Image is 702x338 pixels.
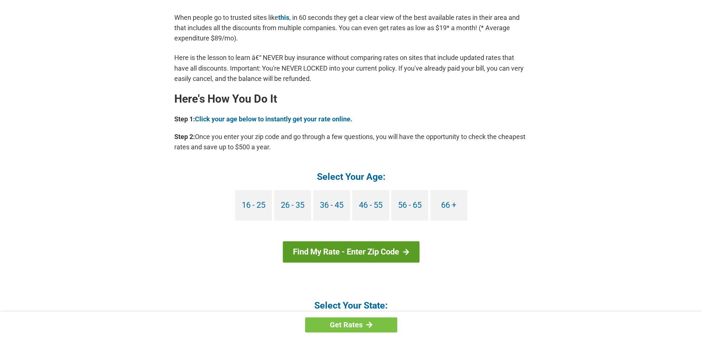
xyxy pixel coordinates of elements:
a: Click your age below to instantly get your rate online. [195,115,352,123]
p: When people go to trusted sites like , in 60 seconds they get a clear view of the best available ... [174,13,528,43]
b: Step 1: [174,115,195,123]
a: 46 - 55 [352,190,389,221]
a: 26 - 35 [274,190,311,221]
p: Here is the lesson to learn â€“ NEVER buy insurance without comparing rates on sites that include... [174,53,528,83]
a: 36 - 45 [313,190,350,221]
p: Once you enter your zip code and go through a few questions, you will have the opportunity to che... [174,132,528,152]
b: Step 2: [174,133,195,140]
h4: Select Your State: [174,299,528,312]
a: 66 + [430,190,467,221]
a: Find My Rate - Enter Zip Code [283,241,419,263]
a: this [278,14,289,21]
a: 16 - 25 [235,190,272,221]
h2: Here's How You Do It [174,93,528,105]
a: Get Rates [305,317,397,332]
h4: Select Your Age: [174,171,528,183]
a: 56 - 65 [391,190,428,221]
